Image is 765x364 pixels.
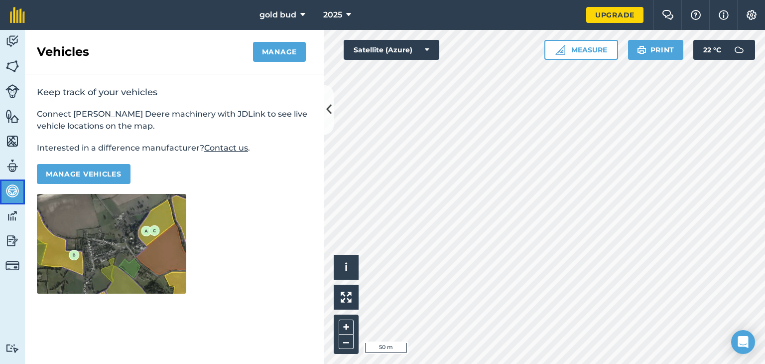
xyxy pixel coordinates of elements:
[719,9,729,21] img: svg+xml;base64,PHN2ZyB4bWxucz0iaHR0cDovL3d3dy53My5vcmcvMjAwMC9zdmciIHdpZHRoPSIxNyIgaGVpZ2h0PSIxNy...
[37,164,130,184] button: Manage vehicles
[37,44,89,60] h2: Vehicles
[5,84,19,98] img: svg+xml;base64,PD94bWwgdmVyc2lvbj0iMS4wIiBlbmNvZGluZz0idXRmLTgiPz4KPCEtLSBHZW5lcmF0b3I6IEFkb2JlIE...
[5,134,19,149] img: svg+xml;base64,PHN2ZyB4bWxucz0iaHR0cDovL3d3dy53My5vcmcvMjAwMC9zdmciIHdpZHRoPSI1NiIgaGVpZ2h0PSI2MC...
[690,10,702,20] img: A question mark icon
[37,142,312,154] p: Interested in a difference manufacturer? .
[5,159,19,174] img: svg+xml;base64,PD94bWwgdmVyc2lvbj0iMS4wIiBlbmNvZGluZz0idXRmLTgiPz4KPCEtLSBHZW5lcmF0b3I6IEFkb2JlIE...
[37,108,312,132] p: Connect [PERSON_NAME] Deere machinery with JDLink to see live vehicle locations on the map.
[253,42,306,62] button: Manage
[628,40,684,60] button: Print
[544,40,618,60] button: Measure
[334,255,359,280] button: i
[731,330,755,354] div: Open Intercom Messenger
[345,261,348,273] span: i
[344,40,439,60] button: Satellite (Azure)
[729,40,749,60] img: svg+xml;base64,PD94bWwgdmVyc2lvbj0iMS4wIiBlbmNvZGluZz0idXRmLTgiPz4KPCEtLSBHZW5lcmF0b3I6IEFkb2JlIE...
[5,183,19,198] img: svg+xml;base64,PD94bWwgdmVyc2lvbj0iMS4wIiBlbmNvZGluZz0idXRmLTgiPz4KPCEtLSBHZW5lcmF0b3I6IEFkb2JlIE...
[703,40,721,60] span: 22 ° C
[341,292,352,303] img: Four arrows, one pointing top left, one top right, one bottom right and the last bottom left
[5,208,19,223] img: svg+xml;base64,PD94bWwgdmVyc2lvbj0iMS4wIiBlbmNvZGluZz0idXRmLTgiPz4KPCEtLSBHZW5lcmF0b3I6IEFkb2JlIE...
[10,7,25,23] img: fieldmargin Logo
[586,7,643,23] a: Upgrade
[37,86,312,98] h2: Keep track of your vehicles
[637,44,646,56] img: svg+xml;base64,PHN2ZyB4bWxucz0iaHR0cDovL3d3dy53My5vcmcvMjAwMC9zdmciIHdpZHRoPSIxOSIgaGVpZ2h0PSIyNC...
[693,40,755,60] button: 22 °C
[5,259,19,273] img: svg+xml;base64,PD94bWwgdmVyc2lvbj0iMS4wIiBlbmNvZGluZz0idXRmLTgiPz4KPCEtLSBHZW5lcmF0b3I6IEFkb2JlIE...
[339,320,354,335] button: +
[204,143,248,153] a: Contact us
[555,45,565,55] img: Ruler icon
[323,9,342,21] span: 2025
[662,10,674,20] img: Two speech bubbles overlapping with the left bubble in the forefront
[5,109,19,124] img: svg+xml;base64,PHN2ZyB4bWxucz0iaHR0cDovL3d3dy53My5vcmcvMjAwMC9zdmciIHdpZHRoPSI1NiIgaGVpZ2h0PSI2MC...
[339,335,354,349] button: –
[5,59,19,74] img: svg+xml;base64,PHN2ZyB4bWxucz0iaHR0cDovL3d3dy53My5vcmcvMjAwMC9zdmciIHdpZHRoPSI1NiIgaGVpZ2h0PSI2MC...
[5,344,19,353] img: svg+xml;base64,PD94bWwgdmVyc2lvbj0iMS4wIiBlbmNvZGluZz0idXRmLTgiPz4KPCEtLSBHZW5lcmF0b3I6IEFkb2JlIE...
[5,233,19,248] img: svg+xml;base64,PD94bWwgdmVyc2lvbj0iMS4wIiBlbmNvZGluZz0idXRmLTgiPz4KPCEtLSBHZW5lcmF0b3I6IEFkb2JlIE...
[5,34,19,49] img: svg+xml;base64,PD94bWwgdmVyc2lvbj0iMS4wIiBlbmNvZGluZz0idXRmLTgiPz4KPCEtLSBHZW5lcmF0b3I6IEFkb2JlIE...
[259,9,296,21] span: gold bud
[746,10,758,20] img: A cog icon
